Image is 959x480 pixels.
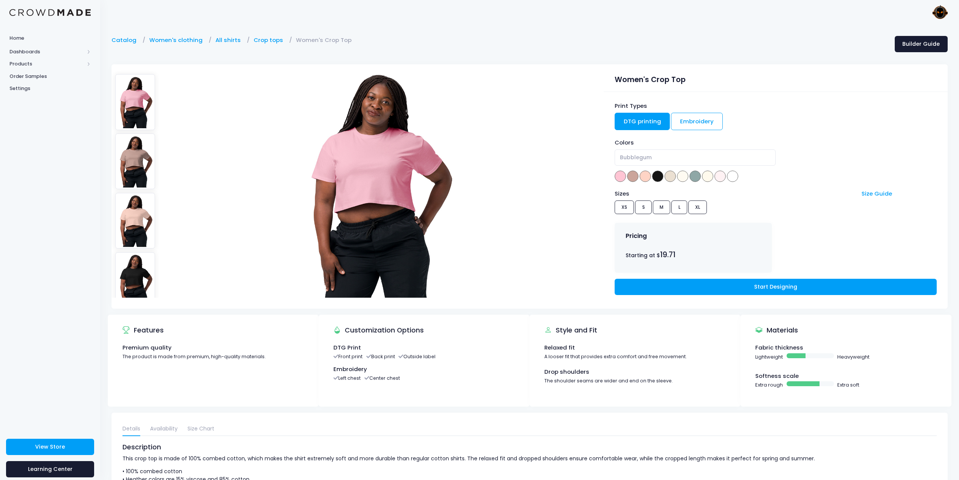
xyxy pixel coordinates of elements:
[296,36,355,44] a: Women's Crop Top
[615,102,937,110] div: Print Types
[122,320,164,341] div: Features
[615,138,937,147] div: Colors
[6,461,94,477] a: Learning Center
[620,154,652,162] span: Bubblegum
[755,381,783,389] span: Extra rough
[755,353,783,361] span: Lightweight
[544,368,726,376] div: Drop shoulders
[544,343,726,352] div: Relaxed fit
[837,353,869,361] span: Heavyweight
[333,353,363,360] li: Front print
[9,9,91,16] img: Logo
[611,190,858,198] div: Sizes
[861,190,892,197] a: Size Guide
[333,375,361,381] li: Left chest
[544,353,726,360] div: A looser fit that provides extra comfort and free movement.
[122,423,140,436] a: Details
[366,353,395,360] li: Back print
[544,377,726,385] div: The shoulder seams are wider and end on the sleeve.
[112,36,140,44] a: Catalog
[6,439,94,455] a: View Store
[837,381,859,389] span: Extra soft
[122,442,937,452] div: Description
[544,320,597,341] div: Style and Fit
[671,113,723,130] a: Embroidery
[9,48,84,56] span: Dashboards
[9,73,91,80] span: Order Samples
[333,320,424,341] div: Customization Options
[9,85,91,92] span: Settings
[215,36,245,44] a: All shirts
[626,249,761,260] div: Starting at $
[933,5,948,20] img: User
[28,465,73,473] span: Learning Center
[787,381,834,386] span: Basic example
[615,113,670,130] a: DTG printing
[333,365,515,373] div: Embroidery
[122,455,937,463] p: This crop top is made of 100% combed cotton, which makes the shirt extremely soft and more durabl...
[615,279,937,295] a: Start Designing
[787,353,834,358] span: Basic example
[626,232,647,240] h4: Pricing
[364,375,400,381] li: Center chest
[150,423,178,436] a: Availability
[333,343,515,352] div: DTG Print
[755,320,798,341] div: Materials
[615,71,937,85] div: Women's Crop Top
[9,60,84,68] span: Products
[9,34,91,42] span: Home
[187,423,214,436] a: Size Chart
[122,343,304,352] div: Premium quality
[615,149,776,166] span: Bubblegum
[254,36,287,44] a: Crop tops
[895,36,948,52] a: Builder Guide
[149,36,206,44] a: Women's clothing
[398,353,435,360] li: Outside label
[755,372,937,380] div: Softness scale
[755,343,937,352] div: Fabric thickness
[660,250,675,260] span: 19.71
[35,443,65,450] span: View Store
[122,353,304,360] div: The product is made from premium, high-quality materials.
